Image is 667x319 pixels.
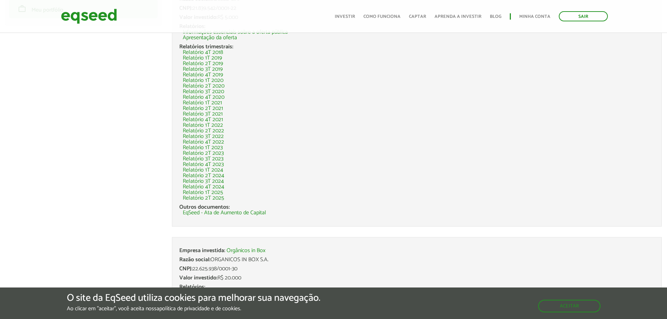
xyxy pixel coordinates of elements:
[179,246,225,255] span: Empresa investida:
[183,111,223,117] a: Relatório 3T 2021
[183,210,266,216] a: EqSeed - Ata de Aumento de Capital
[179,257,654,263] div: ORGANICOS IN BOX S.A.
[559,11,608,21] a: Sair
[183,95,224,100] a: Relatório 4T 2020
[179,282,205,292] span: Relatórios:
[335,14,355,19] a: Investir
[227,248,265,254] a: Orgânicos in Box
[183,151,224,156] a: Relatório 2T 2023
[183,106,223,111] a: Relatório 2T 2021
[179,264,193,273] span: CNPJ:
[183,100,222,106] a: Relatório 1T 2021
[183,83,224,89] a: Relatório 2T 2020
[183,195,224,201] a: Relatório 2T 2025
[183,67,223,72] a: Relatório 3T 2019
[183,89,224,95] a: Relatório 3T 2020
[67,305,320,312] p: Ao clicar em "aceitar", você aceita nossa .
[183,167,223,173] a: Relatório 1T 2024
[183,55,222,61] a: Relatório 1T 2019
[519,14,550,19] a: Minha conta
[183,72,223,78] a: Relatório 4T 2019
[159,306,240,312] a: política de privacidade e de cookies
[490,14,501,19] a: Blog
[183,184,224,190] a: Relatório 4T 2024
[179,202,230,212] span: Outros documentos:
[183,145,223,151] a: Relatório 1T 2023
[183,156,223,162] a: Relatório 3T 2023
[183,139,224,145] a: Relatório 4T 2022
[179,255,210,264] span: Razão social:
[183,162,224,167] a: Relatório 4T 2023
[179,42,233,51] span: Relatórios trimestrais:
[183,61,223,67] a: Relatório 2T 2019
[183,35,237,41] a: Apresentação da oferta
[61,7,117,26] img: EqSeed
[183,123,223,128] a: Relatório 1T 2022
[183,117,223,123] a: Relatório 4T 2021
[183,50,223,55] a: Relatório 4T 2018
[179,275,654,281] div: R$ 20.000
[538,300,600,312] button: Aceitar
[183,134,224,139] a: Relatório 3T 2022
[183,190,223,195] a: Relatório 1T 2025
[435,14,481,19] a: Aprenda a investir
[409,14,426,19] a: Captar
[179,266,654,272] div: 22.625.938/0001-30
[183,128,224,134] a: Relatório 2T 2022
[183,78,223,83] a: Relatório 1T 2020
[179,273,217,283] span: Valor investido:
[67,293,320,304] h5: O site da EqSeed utiliza cookies para melhorar sua navegação.
[363,14,401,19] a: Como funciona
[183,173,224,179] a: Relatório 2T 2024
[183,179,224,184] a: Relatório 3T 2024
